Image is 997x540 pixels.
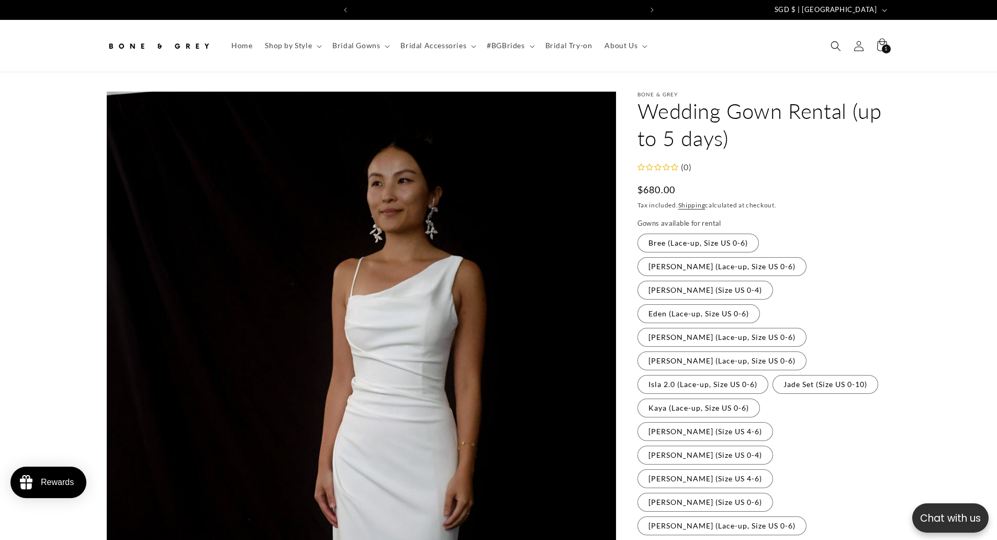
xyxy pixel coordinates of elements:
label: [PERSON_NAME] (Size US 0-4) [637,281,773,300]
a: Bridal Try-on [539,35,599,57]
label: [PERSON_NAME] (Lace-up, Size US 0-6) [637,328,806,347]
span: Bridal Accessories [400,41,466,50]
label: [PERSON_NAME] (Lace-up, Size US 0-6) [637,516,806,535]
span: SGD $ | [GEOGRAPHIC_DATA] [775,5,877,15]
span: About Us [604,41,637,50]
a: Home [225,35,259,57]
summary: Bridal Accessories [394,35,480,57]
summary: Search [824,35,847,58]
span: $680.00 [637,183,676,197]
button: Open chatbox [912,503,989,533]
label: [PERSON_NAME] (Size US 0-6) [637,493,773,512]
p: Chat with us [912,511,989,526]
label: [PERSON_NAME] (Lace-up, Size US 0-6) [637,351,806,370]
summary: #BGBrides [480,35,539,57]
legend: Gowns available for rental [637,218,722,229]
span: Bridal Try-on [545,41,592,50]
a: Bone and Grey Bridal [102,30,215,61]
span: Home [231,41,252,50]
h1: Wedding Gown Rental (up to 5 days) [637,97,891,152]
span: Bridal Gowns [332,41,380,50]
label: Jade Set (Size US 0-10) [772,375,878,394]
p: Bone & Grey [637,91,891,97]
label: [PERSON_NAME] (Size US 0-4) [637,446,773,465]
label: [PERSON_NAME] (Size US 4-6) [637,422,773,441]
label: Kaya (Lace-up, Size US 0-6) [637,399,760,417]
summary: About Us [598,35,652,57]
summary: Shop by Style [259,35,326,57]
div: Tax included. calculated at checkout. [637,200,891,211]
div: Rewards [41,478,74,487]
summary: Bridal Gowns [326,35,394,57]
img: Bone and Grey Bridal [106,35,211,58]
label: Isla 2.0 (Lace-up, Size US 0-6) [637,375,768,394]
label: [PERSON_NAME] (Size US 4-6) [637,469,773,488]
label: Eden (Lace-up, Size US 0-6) [637,304,760,323]
label: [PERSON_NAME] (Lace-up, Size US 0-6) [637,257,806,276]
label: Bree (Lace-up, Size US 0-6) [637,234,759,252]
span: Shop by Style [265,41,312,50]
a: Shipping [678,201,705,209]
div: (0) [678,160,692,175]
span: 1 [884,45,888,53]
span: #BGBrides [487,41,524,50]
